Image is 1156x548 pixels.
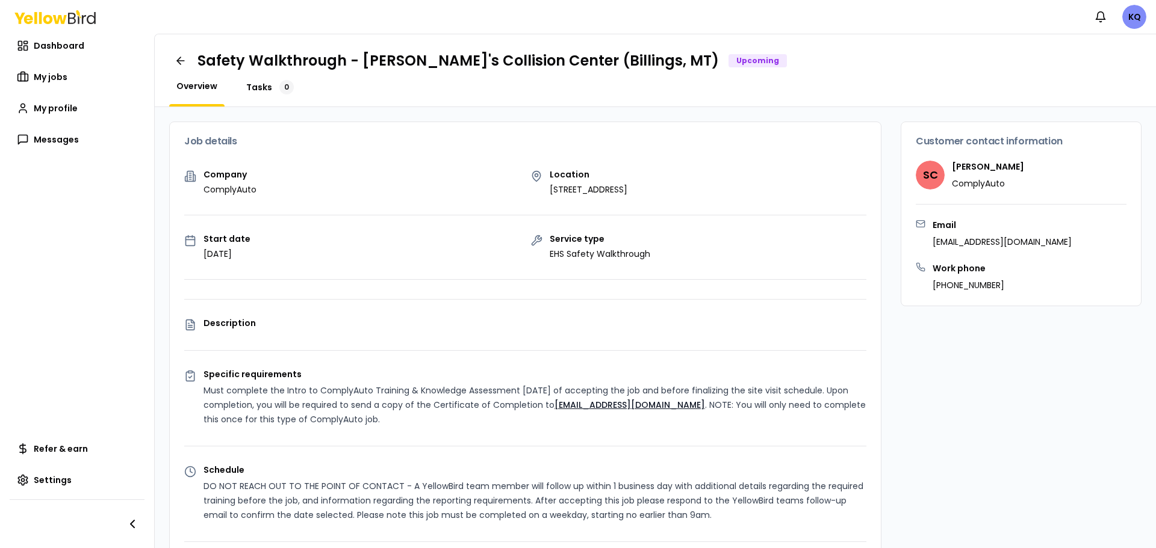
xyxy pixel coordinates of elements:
[204,248,250,260] p: [DATE]
[10,128,144,152] a: Messages
[952,161,1024,173] h4: [PERSON_NAME]
[204,170,256,179] p: Company
[916,137,1126,146] h3: Customer contact information
[916,161,945,189] span: SC
[10,437,144,461] a: Refer & earn
[729,54,787,67] div: Upcoming
[10,96,144,120] a: My profile
[34,71,67,83] span: My jobs
[204,183,256,195] p: ComplyAuto
[10,34,144,58] a: Dashboard
[176,80,217,92] span: Overview
[197,51,719,70] h1: Safety Walkthrough - [PERSON_NAME]'s Collision Center (Billings, MT)
[10,65,144,89] a: My jobs
[34,134,79,146] span: Messages
[952,177,1024,189] p: ComplyAuto
[204,370,866,378] p: Specific requirements
[184,137,866,146] h3: Job details
[204,479,866,522] p: DO NOT REACH OUT TO THE POINT OF CONTACT - A YellowBird team member will follow up within 1 busin...
[933,262,1004,274] h3: Work phone
[550,183,627,195] p: [STREET_ADDRESS]
[34,443,88,455] span: Refer & earn
[933,219,1072,231] h3: Email
[169,80,225,92] a: Overview
[279,80,294,94] div: 0
[34,474,72,486] span: Settings
[933,236,1072,248] p: [EMAIL_ADDRESS][DOMAIN_NAME]
[550,248,650,260] p: EHS Safety Walkthrough
[555,399,705,411] a: [EMAIL_ADDRESS][DOMAIN_NAME]
[239,80,301,94] a: Tasks0
[550,235,650,243] p: Service type
[204,235,250,243] p: Start date
[1122,5,1146,29] span: KQ
[204,466,866,474] p: Schedule
[246,81,272,93] span: Tasks
[550,170,627,179] p: Location
[10,468,144,492] a: Settings
[34,40,84,52] span: Dashboard
[34,102,78,114] span: My profile
[204,319,866,327] p: Description
[204,383,866,426] p: Must complete the Intro to ComplyAuto Training & Knowledge Assessment [DATE] of accepting the job...
[933,279,1004,291] p: [PHONE_NUMBER]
